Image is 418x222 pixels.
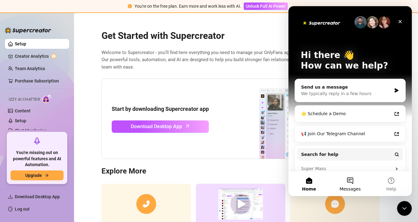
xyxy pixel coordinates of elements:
a: Unlock Full AI Power [244,4,288,9]
img: AI Chatter [42,94,52,103]
a: Team Analytics [15,66,45,71]
a: Chat Monitoring [15,128,47,133]
a: Download Desktop Apparrow-up [112,120,209,133]
h3: Explore More [101,166,391,176]
span: rocket [33,137,41,145]
span: Unlock Full AI Power [246,4,286,9]
span: Izzy AI Chatter [9,97,40,103]
button: Upgradearrow-right [10,170,64,180]
span: exclamation-circle [128,4,132,8]
iframe: Intercom live chat [288,6,412,196]
span: You're missing out on powerful features and AI Automation. [10,150,64,168]
img: download app [236,79,391,159]
strong: Start by downloading Supercreator app [112,106,209,112]
h2: Get Started with Supercreator [101,30,391,42]
a: Purchase Subscription [15,76,64,86]
a: Log out [15,207,30,212]
span: Upgrade [25,173,42,178]
a: Setup [15,118,26,123]
span: arrow-up [184,123,191,130]
a: Creator Analytics exclamation-circle [15,51,64,61]
span: You're on the free plan. Earn more and work less with AI. [135,4,241,9]
img: logo-BBDzfeDw.svg [5,27,51,33]
span: download [8,194,13,199]
iframe: Intercom live chat [397,201,412,216]
a: Setup [15,41,26,46]
span: Download Desktop App [131,123,182,130]
a: Content [15,108,31,113]
button: Unlock Full AI Power [244,2,288,10]
span: arrow-right [44,173,49,178]
span: Download Desktop App [15,194,60,199]
span: Welcome to Supercreator - you’ll find here everything you need to manage your OnlyFans agency. Ou... [101,49,391,71]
